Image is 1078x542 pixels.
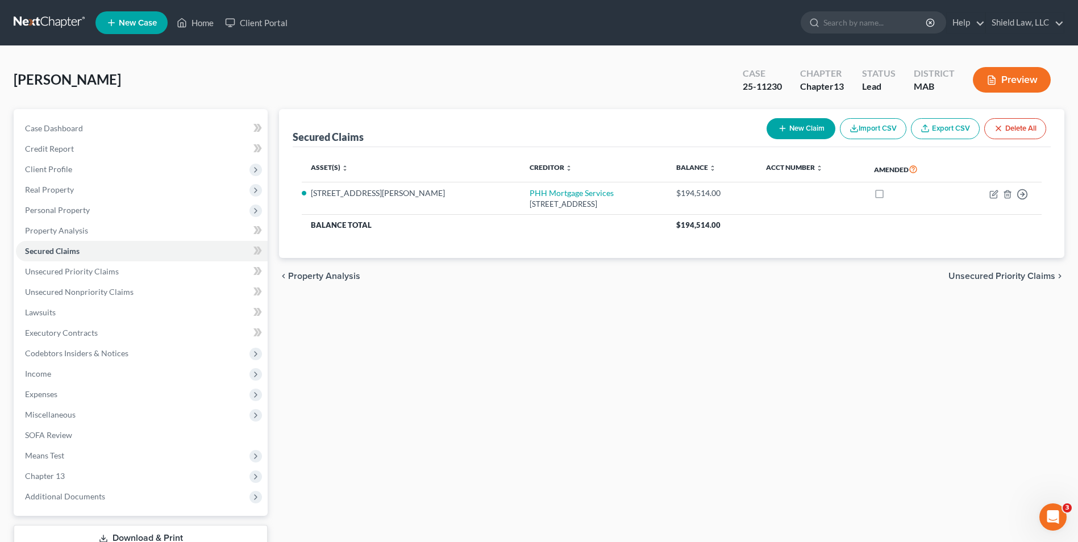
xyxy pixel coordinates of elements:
a: Lawsuits [16,302,268,323]
a: Asset(s) unfold_more [311,163,348,172]
span: Client Profile [25,164,72,174]
a: Acct Number unfold_more [766,163,823,172]
div: Lead [862,80,896,93]
a: Unsecured Nonpriority Claims [16,282,268,302]
span: Case Dashboard [25,123,83,133]
span: Lawsuits [25,307,56,317]
span: Property Analysis [25,226,88,235]
div: 25-11230 [743,80,782,93]
a: Property Analysis [16,220,268,241]
span: 3 [1063,503,1072,512]
span: Unsecured Priority Claims [948,272,1055,281]
a: Creditor unfold_more [530,163,572,172]
a: SOFA Review [16,425,268,445]
span: SOFA Review [25,430,72,440]
span: Unsecured Nonpriority Claims [25,287,134,297]
span: Property Analysis [288,272,360,281]
i: unfold_more [342,165,348,172]
a: Credit Report [16,139,268,159]
th: Balance Total [302,215,667,235]
a: Balance unfold_more [676,163,716,172]
span: Chapter 13 [25,471,65,481]
div: MAB [914,80,955,93]
a: Secured Claims [16,241,268,261]
div: Chapter [800,80,844,93]
a: Case Dashboard [16,118,268,139]
span: New Case [119,19,157,27]
span: Income [25,369,51,378]
span: Real Property [25,185,74,194]
div: [STREET_ADDRESS] [530,199,658,210]
a: Unsecured Priority Claims [16,261,268,282]
span: Codebtors Insiders & Notices [25,348,128,358]
span: Expenses [25,389,57,399]
input: Search by name... [823,12,927,33]
a: Help [947,12,985,33]
span: Credit Report [25,144,74,153]
iframe: Intercom live chat [1039,503,1067,531]
div: Status [862,67,896,80]
i: chevron_left [279,272,288,281]
button: New Claim [767,118,835,139]
li: [STREET_ADDRESS][PERSON_NAME] [311,187,511,199]
span: Means Test [25,451,64,460]
th: Amended [865,156,954,182]
span: [PERSON_NAME] [14,71,121,87]
i: unfold_more [565,165,572,172]
button: Delete All [984,118,1046,139]
a: Export CSV [911,118,980,139]
div: District [914,67,955,80]
span: Executory Contracts [25,328,98,337]
div: Chapter [800,67,844,80]
i: unfold_more [816,165,823,172]
div: Secured Claims [293,130,364,144]
span: $194,514.00 [676,220,721,230]
i: unfold_more [709,165,716,172]
button: Unsecured Priority Claims chevron_right [948,272,1064,281]
div: Case [743,67,782,80]
span: Miscellaneous [25,410,76,419]
span: Unsecured Priority Claims [25,266,119,276]
span: Personal Property [25,205,90,215]
span: 13 [834,81,844,91]
span: Additional Documents [25,491,105,501]
span: Secured Claims [25,246,80,256]
button: chevron_left Property Analysis [279,272,360,281]
a: Executory Contracts [16,323,268,343]
button: Import CSV [840,118,906,139]
div: $194,514.00 [676,187,748,199]
a: Client Portal [219,12,293,33]
a: Shield Law, LLC [986,12,1064,33]
a: PHH Mortgage Services [530,188,614,198]
i: chevron_right [1055,272,1064,281]
button: Preview [973,67,1051,93]
a: Home [171,12,219,33]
